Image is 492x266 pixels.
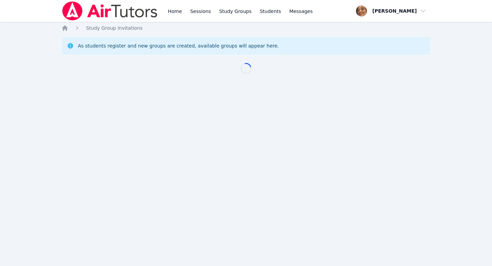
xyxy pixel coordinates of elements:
div: As students register and new groups are created, available groups will appear here. [78,42,279,49]
span: Messages [289,8,313,15]
a: Study Group Invitations [86,25,142,31]
img: Air Tutors [61,1,158,21]
nav: Breadcrumb [61,25,430,31]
